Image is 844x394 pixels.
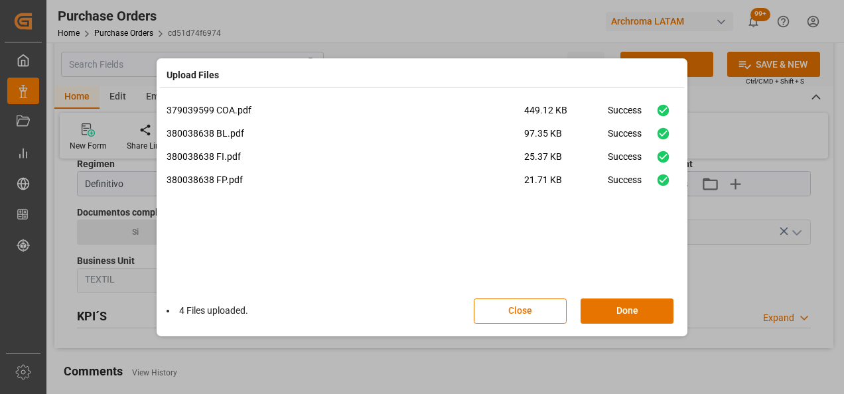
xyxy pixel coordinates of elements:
[524,127,608,150] span: 97.35 KB
[167,150,524,164] p: 380038638 FI.pdf
[524,150,608,173] span: 25.37 KB
[167,173,524,187] p: 380038638 FP.pdf
[608,150,642,173] div: Success
[608,173,642,196] div: Success
[474,298,567,324] button: Close
[524,173,608,196] span: 21.71 KB
[167,103,524,117] p: 379039599 COA.pdf
[581,298,673,324] button: Done
[167,68,219,82] h4: Upload Files
[608,103,642,127] div: Success
[608,127,642,150] div: Success
[167,127,524,141] p: 380038638 BL.pdf
[524,103,608,127] span: 449.12 KB
[167,304,248,318] li: 4 Files uploaded.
